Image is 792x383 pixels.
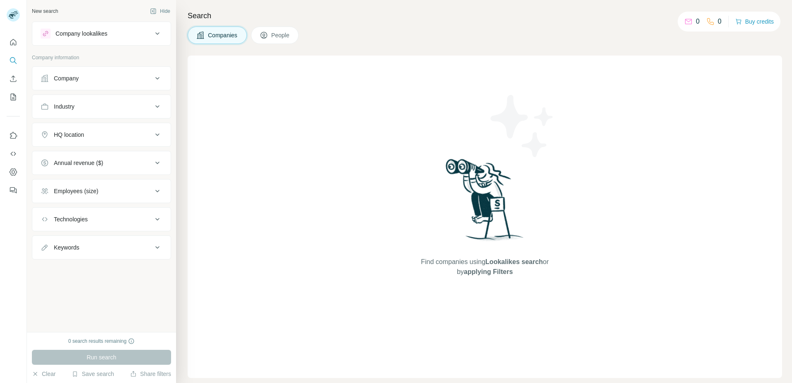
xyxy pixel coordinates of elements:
[208,31,238,39] span: Companies
[32,7,58,15] div: New search
[418,257,551,277] span: Find companies using or by
[442,157,528,249] img: Surfe Illustration - Woman searching with binoculars
[54,131,84,139] div: HQ location
[271,31,290,39] span: People
[485,258,543,265] span: Lookalikes search
[7,146,20,161] button: Use Surfe API
[7,128,20,143] button: Use Surfe on LinkedIn
[7,183,20,198] button: Feedback
[68,337,135,345] div: 0 search results remaining
[7,165,20,179] button: Dashboard
[54,102,75,111] div: Industry
[188,10,782,22] h4: Search
[72,370,114,378] button: Save search
[7,90,20,104] button: My lists
[7,35,20,50] button: Quick start
[56,29,107,38] div: Company lookalikes
[485,89,560,163] img: Surfe Illustration - Stars
[32,125,171,145] button: HQ location
[130,370,171,378] button: Share filters
[7,71,20,86] button: Enrich CSV
[32,153,171,173] button: Annual revenue ($)
[54,74,79,82] div: Company
[32,238,171,257] button: Keywords
[696,17,700,27] p: 0
[32,181,171,201] button: Employees (size)
[718,17,722,27] p: 0
[464,268,513,275] span: applying Filters
[54,243,79,252] div: Keywords
[735,16,774,27] button: Buy credits
[32,209,171,229] button: Technologies
[32,24,171,44] button: Company lookalikes
[54,215,88,223] div: Technologies
[32,54,171,61] p: Company information
[32,370,56,378] button: Clear
[54,159,103,167] div: Annual revenue ($)
[144,5,176,17] button: Hide
[54,187,98,195] div: Employees (size)
[32,97,171,116] button: Industry
[32,68,171,88] button: Company
[7,53,20,68] button: Search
